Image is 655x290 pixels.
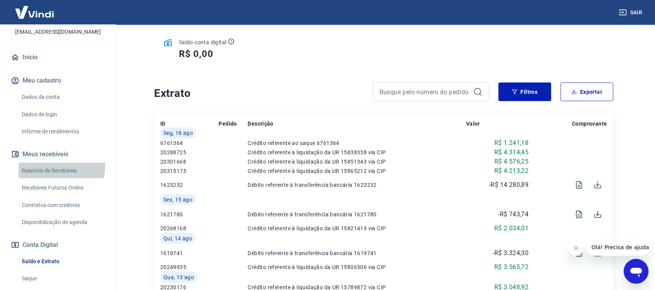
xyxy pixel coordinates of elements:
[494,224,529,233] p: R$ 2.034,01
[160,181,219,189] p: 1623232
[27,17,89,25] p: [PERSON_NAME]
[163,129,193,137] span: Seg, 18 ago
[494,148,529,157] p: R$ 4.314,45
[160,167,219,175] p: 20315175
[160,148,219,156] p: 20288725
[154,86,364,101] h4: Extrato
[19,214,107,230] a: Disponibilização de agenda
[248,120,274,128] p: Descrição
[9,72,107,89] button: Meu cadastro
[248,167,466,175] p: Crédito referente à liquidação da UR 15865212 via CIP
[561,83,613,101] button: Exportar
[489,180,529,190] p: -R$ 14.280,89
[379,86,470,98] input: Busque pelo número do pedido
[589,176,607,194] span: Download
[624,259,649,284] iframe: Botão para abrir a janela de mensagens
[19,197,107,213] a: Contratos com credores
[499,83,551,101] button: Filtros
[19,180,107,196] a: Recebíveis Futuros Online
[9,49,107,66] a: Início
[248,158,466,166] p: Crédito referente à liquidação da UR 15851343 via CIP
[493,249,529,258] p: -R$ 3.324,30
[19,107,107,123] a: Dados de login
[248,263,466,271] p: Crédito referente à liquidação da UR 15806306 via CIP
[9,0,60,24] img: Vindi
[587,239,649,256] iframe: Mensagem da empresa
[570,205,589,224] span: Visualizar
[179,38,227,46] p: Saldo conta digital
[219,120,237,128] p: Pedido
[160,249,219,257] p: 1619741
[248,211,466,218] p: Débito referente à transferência bancária 1621780
[466,120,480,128] p: Valor
[19,163,107,179] a: Relatório de Recebíveis
[163,235,192,242] span: Qui, 14 ago
[248,224,466,232] p: Crédito referente à liquidação da UR 15821419 via CIP
[19,254,107,269] a: Saldo e Extrato
[160,139,219,147] p: 6761364
[589,205,607,224] span: Download
[160,224,219,232] p: 20268168
[248,139,466,147] p: Crédito referente ao saque 6761364
[19,124,107,140] a: Informe de rendimentos
[618,5,646,20] button: Sair
[570,176,589,194] span: Visualizar
[163,273,194,281] span: Qua, 13 ago
[19,89,107,105] a: Dados da conta
[494,262,529,272] p: R$ 3.565,72
[494,157,529,166] p: R$ 4.576,25
[9,236,107,254] button: Conta Digital
[248,249,466,257] p: Débito referente à transferência bancária 1619741
[5,5,65,12] span: Olá! Precisa de ajuda?
[494,166,529,176] p: R$ 4.213,22
[498,210,529,219] p: -R$ 743,74
[15,28,101,36] p: [EMAIL_ADDRESS][DOMAIN_NAME]
[248,181,466,189] p: Débito referente à transferência bancária 1623232
[160,263,219,271] p: 20249935
[179,48,213,60] h5: R$ 0,00
[19,271,107,287] a: Saque
[572,120,607,128] p: Comprovante
[248,148,466,156] p: Crédito referente à liquidação da UR 15838338 via CIP
[160,158,219,166] p: 20301668
[568,240,584,256] iframe: Fechar mensagem
[160,120,166,128] p: ID
[163,196,192,204] span: Sex, 15 ago
[160,211,219,218] p: 1621780
[9,146,107,163] button: Meus recebíveis
[494,138,529,148] p: R$ 1.241,18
